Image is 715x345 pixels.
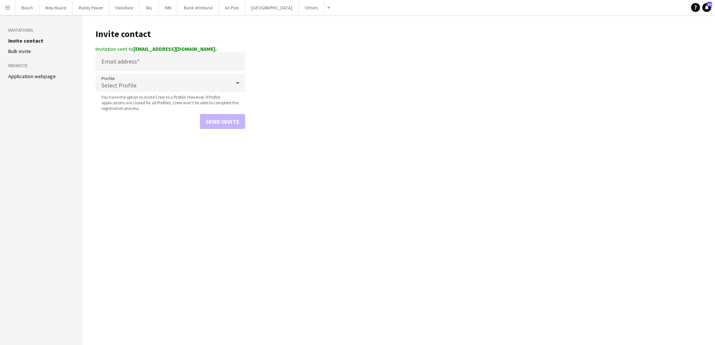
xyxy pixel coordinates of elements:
h3: Promote [8,62,74,69]
a: Invite contact [8,37,43,44]
button: Bosch [15,0,39,15]
button: Others [299,0,324,15]
strong: [EMAIL_ADDRESS][DOMAIN_NAME]. [133,46,217,52]
a: Bulk invite [8,48,31,55]
span: 20 [707,2,712,7]
a: 20 [702,3,711,12]
h3: Invitations [8,27,74,34]
span: Select Profile [101,81,137,89]
button: NBI [159,0,178,15]
button: An Post [219,0,245,15]
button: Vodafone [109,0,140,15]
div: Invitation sent to [95,46,245,52]
button: New Board [39,0,73,15]
button: Bank of Ireland [178,0,219,15]
a: Application webpage [8,73,56,80]
span: You have the option to invite Crew to a Profile. However, if Profile applications are closed for ... [95,94,245,111]
button: [GEOGRAPHIC_DATA] [245,0,299,15]
button: Paddy Power [73,0,109,15]
h1: Invite contact [95,28,245,40]
button: Sky [140,0,159,15]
